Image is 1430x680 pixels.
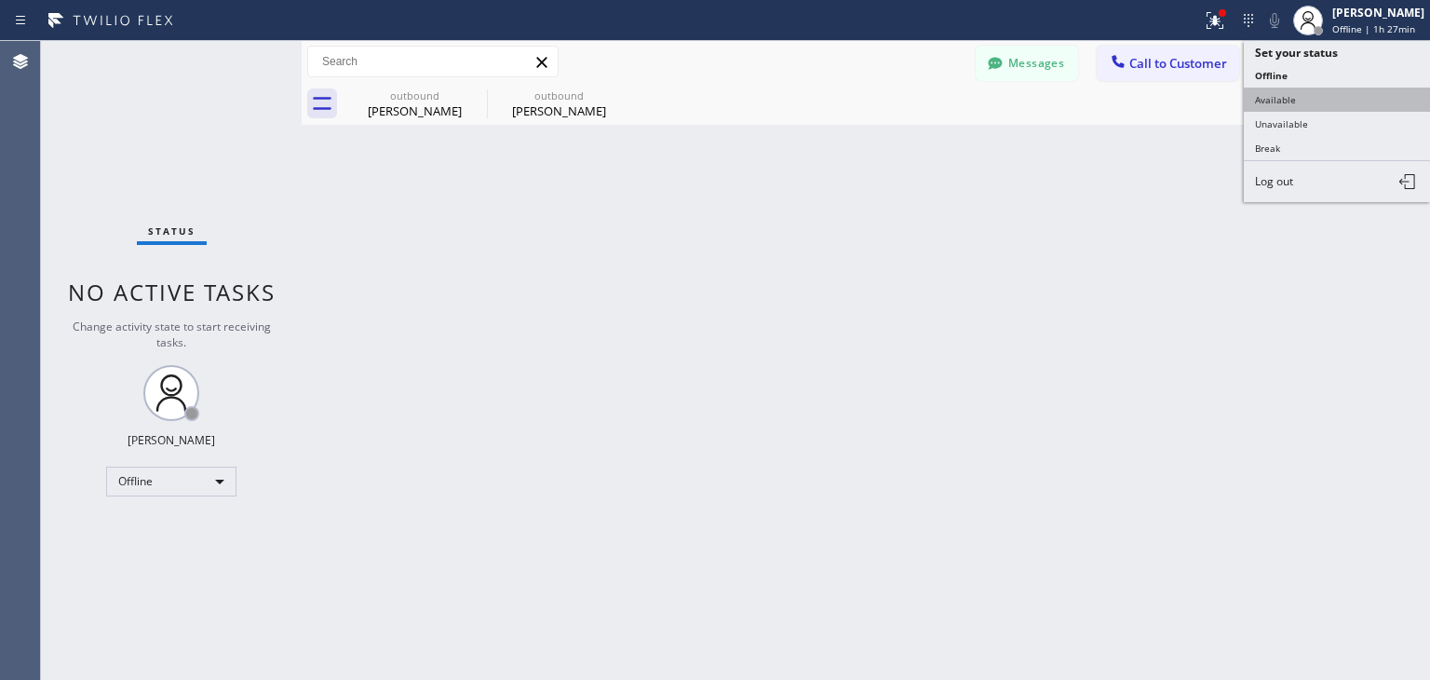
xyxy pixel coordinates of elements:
input: Search [308,47,558,76]
button: Mute [1261,7,1288,34]
div: [PERSON_NAME] [128,432,215,448]
span: Change activity state to start receiving tasks. [73,319,271,350]
div: Natasha Bulpin [344,83,485,125]
div: Natasha Bulpin [489,83,629,125]
button: Messages [976,46,1078,81]
span: Status [148,224,196,238]
span: Offline | 1h 27min [1332,22,1415,35]
button: Call to Customer [1097,46,1239,81]
div: outbound [489,88,629,102]
div: [PERSON_NAME] [489,102,629,119]
div: Offline [106,467,236,496]
span: No active tasks [68,277,276,307]
div: outbound [344,88,485,102]
div: [PERSON_NAME] [1332,5,1424,20]
div: [PERSON_NAME] [344,102,485,119]
span: Call to Customer [1129,55,1227,72]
